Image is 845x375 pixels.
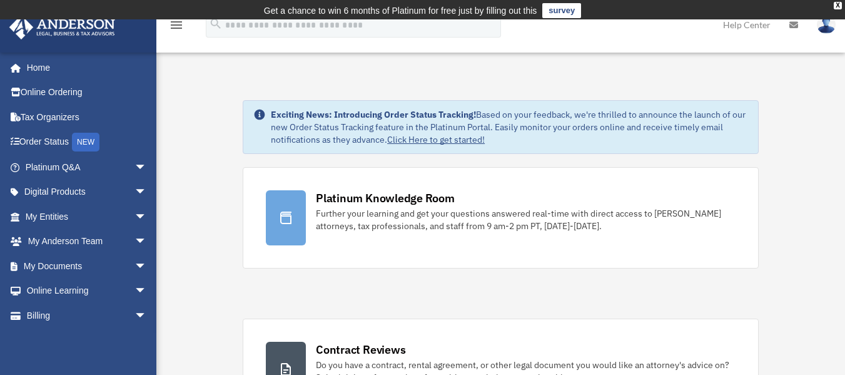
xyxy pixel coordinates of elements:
div: Contract Reviews [316,342,405,357]
span: arrow_drop_down [134,279,159,304]
span: arrow_drop_down [134,204,159,230]
img: Anderson Advisors Platinum Portal [6,15,119,39]
div: close [834,2,842,9]
a: Digital Productsarrow_drop_down [9,180,166,205]
a: Platinum Q&Aarrow_drop_down [9,155,166,180]
a: Events Calendar [9,328,166,353]
div: NEW [72,133,99,152]
i: search [209,17,223,31]
a: My Anderson Teamarrow_drop_down [9,229,166,254]
a: menu [169,22,184,33]
span: arrow_drop_down [134,155,159,180]
a: Home [9,55,159,80]
a: Order StatusNEW [9,130,166,155]
span: arrow_drop_down [134,254,159,279]
div: Further your learning and get your questions answered real-time with direct access to [PERSON_NAM... [316,207,736,232]
div: Get a chance to win 6 months of Platinum for free just by filling out this [264,3,537,18]
span: arrow_drop_down [134,229,159,255]
a: Click Here to get started! [387,134,485,145]
a: Online Ordering [9,80,166,105]
strong: Exciting News: Introducing Order Status Tracking! [271,109,476,120]
a: Platinum Knowledge Room Further your learning and get your questions answered real-time with dire... [243,167,759,269]
a: My Entitiesarrow_drop_down [9,204,166,229]
div: Based on your feedback, we're thrilled to announce the launch of our new Order Status Tracking fe... [271,108,748,146]
a: Tax Organizers [9,105,166,130]
a: Billingarrow_drop_down [9,303,166,328]
img: User Pic [817,16,836,34]
span: arrow_drop_down [134,180,159,205]
a: Online Learningarrow_drop_down [9,279,166,304]
i: menu [169,18,184,33]
a: survey [542,3,581,18]
span: arrow_drop_down [134,303,159,329]
div: Platinum Knowledge Room [316,190,455,206]
a: My Documentsarrow_drop_down [9,254,166,279]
